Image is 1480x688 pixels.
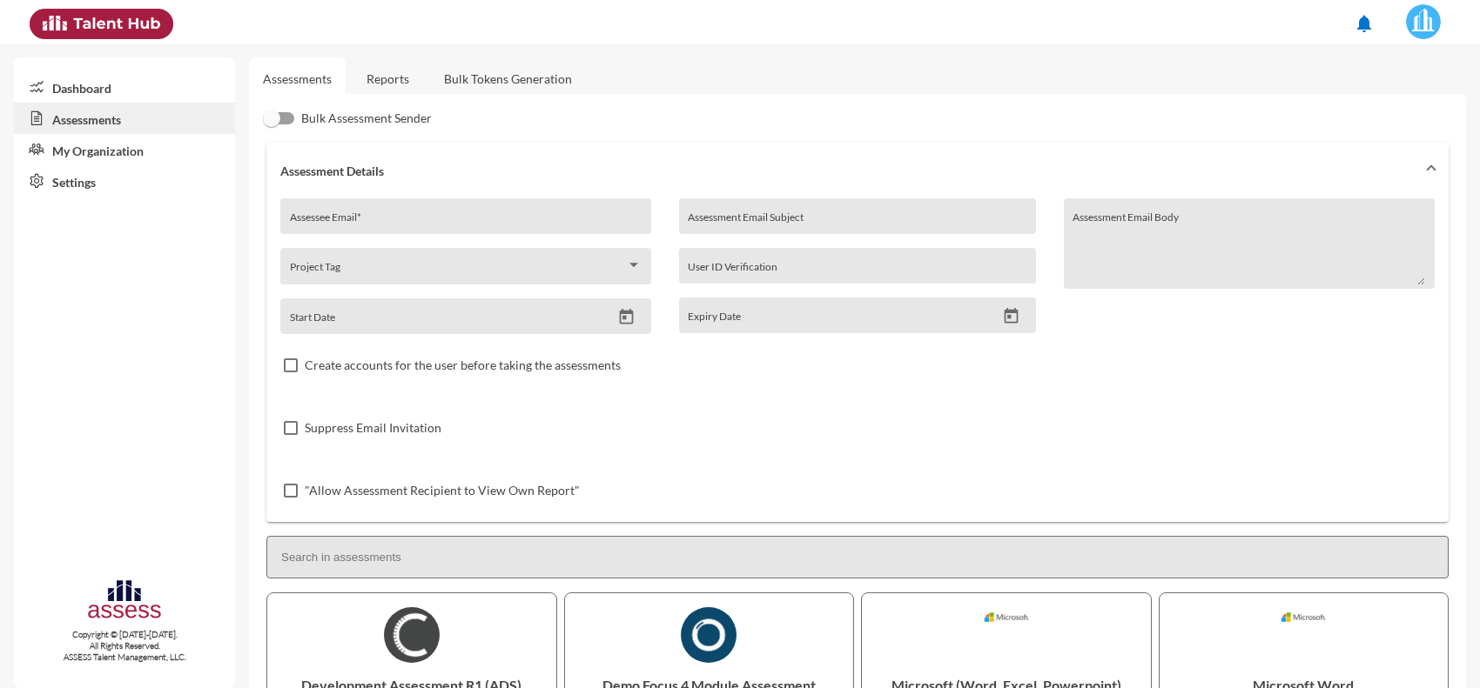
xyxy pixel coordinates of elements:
[430,57,586,100] a: Bulk Tokens Generation
[14,629,235,663] p: Copyright © [DATE]-[DATE]. All Rights Reserved. ASSESS Talent Management, LLC.
[611,308,642,326] button: Open calendar
[1354,13,1375,34] mat-icon: notifications
[353,57,423,100] a: Reports
[305,417,441,438] span: Suppress Email Invitation
[266,198,1449,522] div: Assessment Details
[14,71,235,103] a: Dashboard
[86,578,164,625] img: assesscompany-logo.png
[263,71,332,86] a: Assessments
[266,143,1449,198] mat-expansion-panel-header: Assessment Details
[14,165,235,197] a: Settings
[280,164,1414,178] mat-panel-title: Assessment Details
[301,108,432,129] span: Bulk Assessment Sender
[14,103,235,134] a: Assessments
[996,307,1026,325] button: Open calendar
[305,480,580,501] span: "Allow Assessment Recipient to View Own Report"
[266,536,1449,578] input: Search in assessments
[305,355,621,376] span: Create accounts for the user before taking the assessments
[14,134,235,165] a: My Organization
